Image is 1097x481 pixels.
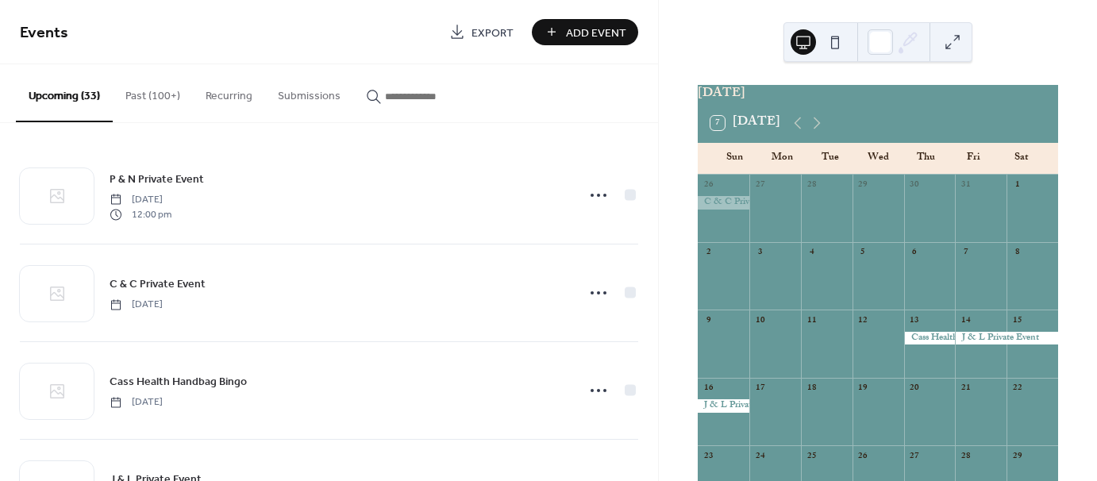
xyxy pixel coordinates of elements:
[1011,383,1023,394] div: 22
[702,383,714,394] div: 16
[472,25,514,41] span: Export
[857,179,869,191] div: 29
[754,179,766,191] div: 27
[960,247,972,259] div: 7
[902,143,949,175] div: Thu
[960,450,972,462] div: 28
[1011,314,1023,326] div: 15
[998,143,1045,175] div: Sat
[758,143,806,175] div: Mon
[754,247,766,259] div: 3
[857,247,869,259] div: 5
[854,143,902,175] div: Wed
[702,247,714,259] div: 2
[1011,450,1023,462] div: 29
[1011,179,1023,191] div: 1
[806,179,818,191] div: 28
[110,395,163,410] span: [DATE]
[904,332,956,345] div: Cass Health Handbag Bingo
[909,179,921,191] div: 30
[857,314,869,326] div: 12
[566,25,626,41] span: Add Event
[909,314,921,326] div: 13
[702,179,714,191] div: 26
[110,171,204,188] span: P & N Private Event
[955,332,1058,345] div: J & L Private Event
[960,314,972,326] div: 14
[20,17,68,48] span: Events
[532,19,638,45] button: Add Event
[698,399,749,413] div: J & L Private Event
[960,383,972,394] div: 21
[265,64,353,121] button: Submissions
[110,374,247,391] span: Cass Health Handbag Bingo
[806,383,818,394] div: 18
[110,193,171,207] span: [DATE]
[806,450,818,462] div: 25
[110,207,171,221] span: 12:00 pm
[949,143,997,175] div: Fri
[1011,247,1023,259] div: 8
[857,383,869,394] div: 19
[754,314,766,326] div: 10
[113,64,193,121] button: Past (100+)
[909,247,921,259] div: 6
[437,19,525,45] a: Export
[806,247,818,259] div: 4
[705,112,786,134] button: 7[DATE]
[110,298,163,312] span: [DATE]
[193,64,265,121] button: Recurring
[806,143,854,175] div: Tue
[710,143,758,175] div: Sun
[698,196,749,210] div: C & C Private Event
[857,450,869,462] div: 26
[698,85,1058,104] div: [DATE]
[702,314,714,326] div: 9
[702,450,714,462] div: 23
[960,179,972,191] div: 31
[754,450,766,462] div: 24
[806,314,818,326] div: 11
[110,170,204,188] a: P & N Private Event
[110,275,206,293] a: C & C Private Event
[909,450,921,462] div: 27
[16,64,113,122] button: Upcoming (33)
[110,372,247,391] a: Cass Health Handbag Bingo
[110,276,206,293] span: C & C Private Event
[754,383,766,394] div: 17
[909,383,921,394] div: 20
